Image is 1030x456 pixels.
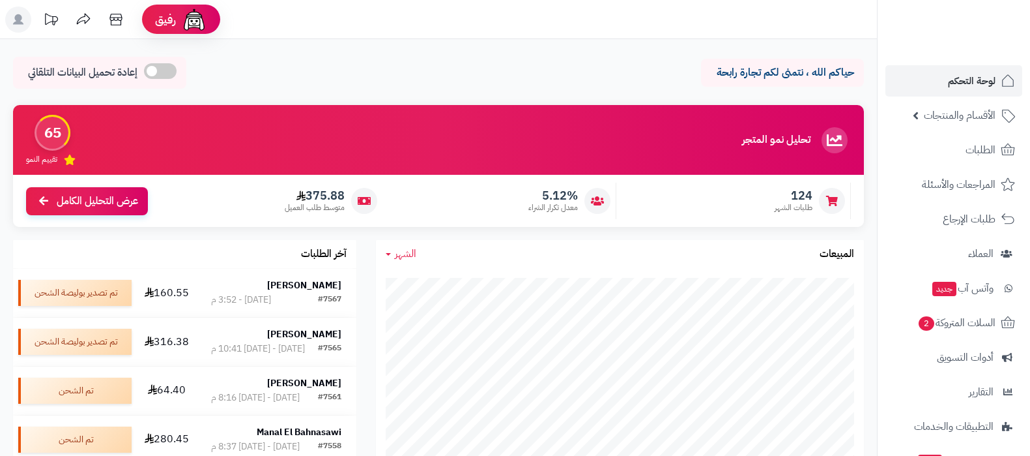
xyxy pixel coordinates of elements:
[285,189,345,203] span: 375.88
[922,175,995,194] span: المراجعات والأسئلة
[919,316,934,331] span: 2
[181,7,207,33] img: ai-face.png
[924,106,995,125] span: الأقسام والمنتجات
[137,269,196,317] td: 160.55
[57,194,138,209] span: عرض التحليل الكامل
[528,189,578,203] span: 5.12%
[395,246,416,262] span: الشهر
[885,65,1022,97] a: لوحة التحكم
[211,294,271,307] div: [DATE] - 3:52 م
[941,35,1018,63] img: logo-2.png
[211,440,300,453] div: [DATE] - [DATE] 8:37 م
[26,187,148,215] a: عرض التحليل الكامل
[937,348,994,367] span: أدوات التسويق
[28,65,137,80] span: إعادة تحميل البيانات التلقائي
[267,376,341,390] strong: [PERSON_NAME]
[885,411,1022,442] a: التطبيقات والخدمات
[885,273,1022,304] a: وآتس آبجديد
[885,238,1022,269] a: العملاء
[820,249,854,260] h3: المبيعات
[267,327,341,341] strong: [PERSON_NAME]
[968,245,994,263] span: العملاء
[18,427,132,453] div: تم الشحن
[137,367,196,415] td: 64.40
[318,342,341,356] div: #7565
[18,378,132,404] div: تم الشحن
[26,154,57,165] span: تقييم النمو
[318,391,341,404] div: #7561
[386,247,416,262] a: الشهر
[931,279,994,297] span: وآتس آب
[917,314,995,332] span: السلات المتروكة
[137,318,196,366] td: 316.38
[742,134,810,146] h3: تحليل نمو المتجر
[885,307,1022,339] a: السلات المتروكة2
[18,280,132,306] div: تم تصدير بوليصة الشحن
[932,282,956,296] span: جديد
[969,383,994,401] span: التقارير
[943,210,995,228] span: طلبات الإرجاع
[885,169,1022,200] a: المراجعات والأسئلة
[775,202,812,213] span: طلبات الشهر
[155,12,176,27] span: رفيق
[18,329,132,355] div: تم تصدير بوليصة الشحن
[966,141,995,159] span: الطلبات
[318,440,341,453] div: #7558
[267,279,341,292] strong: [PERSON_NAME]
[775,189,812,203] span: 124
[948,72,995,90] span: لوحة التحكم
[885,376,1022,408] a: التقارير
[318,294,341,307] div: #7567
[711,65,854,80] p: حياكم الله ، نتمنى لكم تجارة رابحة
[885,134,1022,166] a: الطلبات
[914,418,994,436] span: التطبيقات والخدمات
[885,204,1022,235] a: طلبات الإرجاع
[885,342,1022,373] a: أدوات التسويق
[211,391,300,404] div: [DATE] - [DATE] 8:16 م
[211,342,305,356] div: [DATE] - [DATE] 10:41 م
[35,7,67,36] a: تحديثات المنصة
[528,202,578,213] span: معدل تكرار الشراء
[301,249,347,260] h3: آخر الطلبات
[285,202,345,213] span: متوسط طلب العميل
[257,425,341,439] strong: Manal El Bahnasawi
